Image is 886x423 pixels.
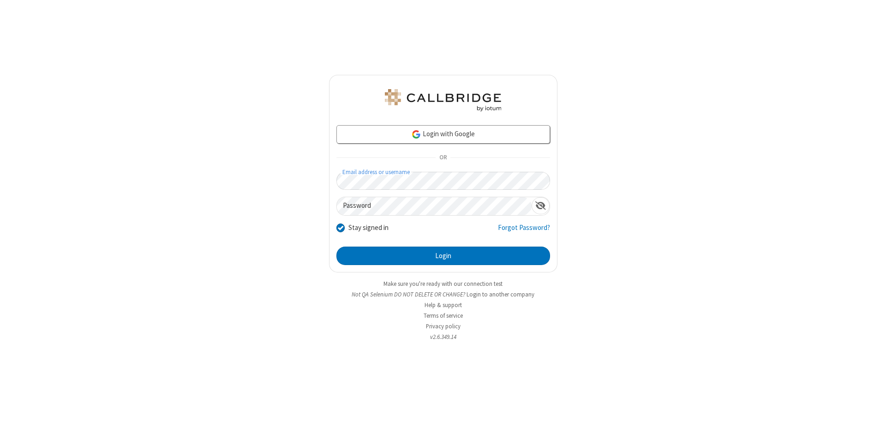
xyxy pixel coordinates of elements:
li: Not QA Selenium DO NOT DELETE OR CHANGE? [329,290,557,299]
input: Email address or username [336,172,550,190]
a: Help & support [425,301,462,309]
button: Login [336,247,550,265]
a: Privacy policy [426,322,461,330]
span: OR [436,151,450,164]
div: Show password [532,197,550,214]
img: QA Selenium DO NOT DELETE OR CHANGE [383,89,503,111]
a: Terms of service [424,312,463,320]
a: Forgot Password? [498,223,550,240]
input: Password [337,197,532,215]
a: Make sure you're ready with our connection test [383,280,503,288]
button: Login to another company [467,290,534,299]
a: Login with Google [336,125,550,144]
img: google-icon.png [411,129,421,139]
label: Stay signed in [348,223,389,233]
li: v2.6.349.14 [329,332,557,341]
